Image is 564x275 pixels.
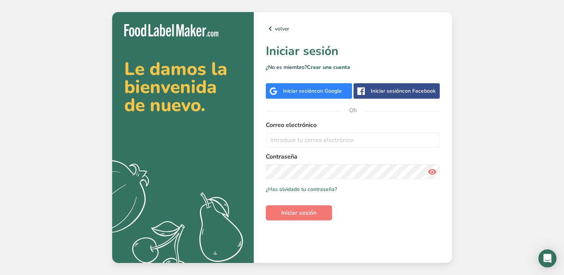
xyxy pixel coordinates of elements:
[275,25,289,32] font: volver
[307,64,350,71] a: Crear una cuenta
[266,121,317,129] font: Correo electrónico
[124,24,218,37] img: Fabricante de etiquetas para alimentos
[281,209,317,217] font: Iniciar sesión
[371,87,402,95] font: Iniciar sesión
[349,106,357,115] font: Oh
[402,87,436,95] font: con Facebook
[538,249,556,267] div: Open Intercom Messenger
[266,153,297,161] font: Contraseña
[283,87,314,95] font: Iniciar sesión
[266,43,338,59] font: Iniciar sesión
[314,87,342,95] font: con Google
[266,186,337,193] font: ¿Has olvidado tu contraseña?
[266,133,440,148] input: Introduce tu correo electrónico
[266,185,337,193] a: ¿Has olvidado tu contraseña?
[124,57,227,118] font: Le damos la bienvenida de nuevo.
[266,64,307,71] font: ¿No es miembro?
[266,24,440,33] a: volver
[266,205,332,220] button: Iniciar sesión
